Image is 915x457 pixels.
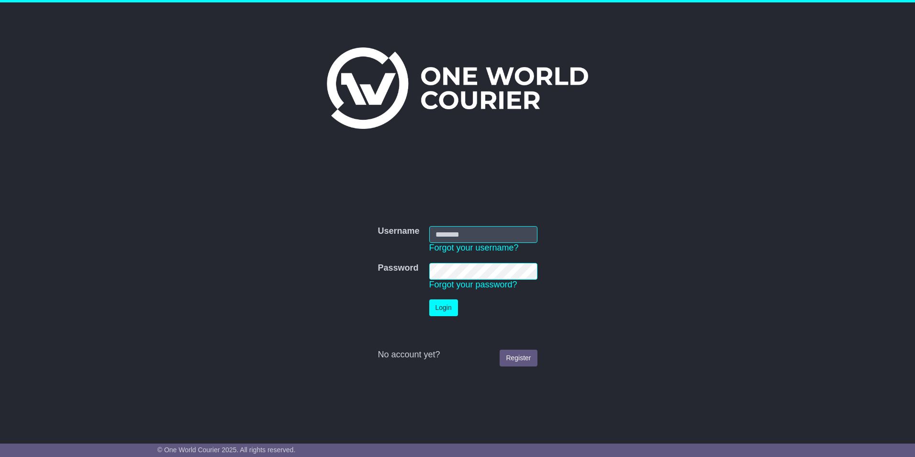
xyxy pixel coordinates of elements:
button: Login [429,299,458,316]
a: Forgot your username? [429,243,519,252]
label: Username [378,226,419,237]
img: One World [327,47,588,129]
div: No account yet? [378,350,537,360]
a: Register [500,350,537,366]
label: Password [378,263,418,274]
span: © One World Courier 2025. All rights reserved. [157,446,296,454]
a: Forgot your password? [429,280,517,289]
